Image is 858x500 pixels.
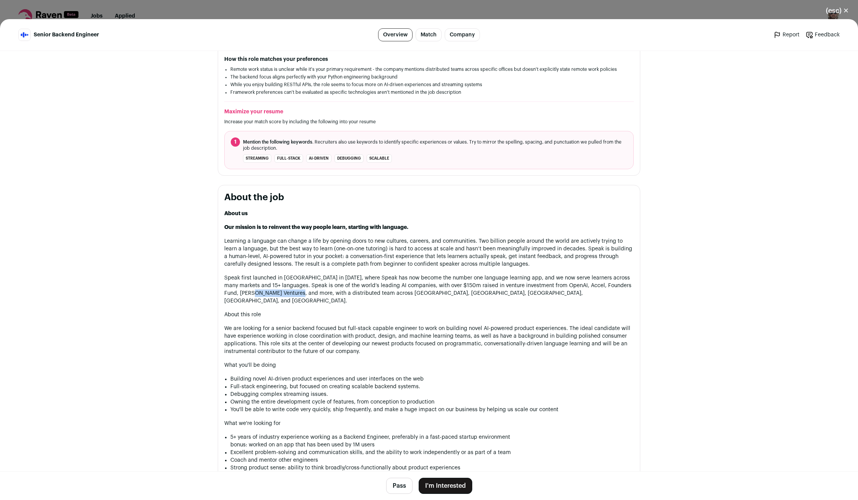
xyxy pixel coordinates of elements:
[243,154,271,163] li: streaming
[224,211,248,216] strong: About us
[224,311,634,319] h1: About this role
[230,82,628,88] li: While you enjoy building RESTful APIs, the role seems to focus more on AI-driven experiences and ...
[230,383,634,391] li: Full-stack engineering, but focused on creating scalable backend systems.
[224,191,634,204] h2: About the job
[224,237,634,268] p: Learning a language can change a life by opening doors to new cultures, careers, and communities....
[243,140,312,144] span: Mention the following keywords
[230,449,634,456] li: Excellent problem-solving and communication skills, and the ability to work independently or as p...
[224,119,634,125] p: Increase your match score by including the following into your resume
[274,154,303,163] li: full-stack
[231,137,240,147] span: 1
[386,478,413,494] button: Pass
[773,31,799,39] a: Report
[334,154,364,163] li: debugging
[224,225,408,230] strong: Our mission is to reinvent the way people learn, starting with language.
[224,325,634,355] p: We are looking for a senior backend focused but full-stack capable engineer to work on building n...
[230,89,628,95] li: Framework preferences can't be evaluated as specific technologies aren't mentioned in the job des...
[230,441,634,449] li: bonus: worked on an app that has been used by 1M users
[367,154,392,163] li: scalable
[419,478,472,494] button: I'm Interested
[230,464,634,472] li: Strong product sense: ability to think broadly/cross-functionally about product experiences
[224,274,634,305] p: Speak first launched in [GEOGRAPHIC_DATA] in [DATE], where Speak has now become the number one la...
[243,139,627,151] span: . Recruiters also use keywords to identify specific experiences or values. Try to mirror the spel...
[230,375,634,383] li: Building novel AI-driven product experiences and user interfaces on the web
[378,28,413,41] a: Overview
[34,31,99,39] span: Senior Backend Engineer
[230,74,628,80] li: The backend focus aligns perfectly with your Python engineering background
[230,433,634,441] p: 5+ years of industry experience working as a Backend Engineer, preferably in a fast-paced startup...
[817,2,858,19] button: Close modal
[230,406,634,413] li: You'll be able to write code very quickly, ship frequently, and make a huge impact on our busines...
[416,28,442,41] a: Match
[224,108,634,116] h2: Maximize your resume
[445,28,480,41] a: Company
[224,56,634,63] h2: How this role matches your preferences
[224,361,634,369] h1: What you'll be doing
[230,398,634,406] li: Owning the entire development cycle of features, from conception to production
[230,456,634,464] li: Coach and mentor other engineers
[306,154,331,163] li: AI-driven
[230,66,628,72] li: Remote work status is unclear while it's your primary requirement - the company mentions distribu...
[19,29,30,41] img: 242a75ca13b184d7908051556dd7bcc7e5c61c9a0f8b053cd665d2a9578634e1.jpg
[224,420,634,427] h1: What we're looking for
[806,31,840,39] a: Feedback
[230,391,634,398] li: Debugging complex streaming issues.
